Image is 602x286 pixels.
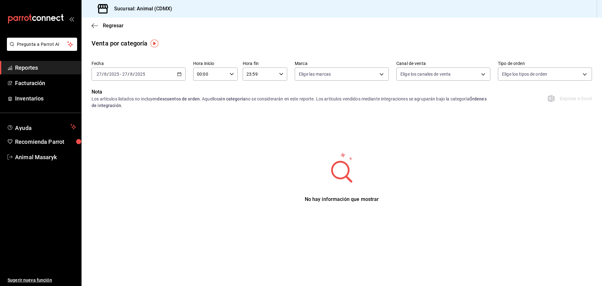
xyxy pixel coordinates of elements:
span: / [133,72,135,77]
label: Hora inicio [193,61,238,66]
span: Elige los tipos de orden [502,71,547,77]
span: Pregunta a Parrot AI [17,41,67,48]
input: -- [104,72,107,77]
input: -- [96,72,102,77]
span: - [120,72,121,77]
h3: Sucursal: Animal (CDMX) [109,5,172,13]
span: Elige las marcas [299,71,331,77]
button: Regresar [92,23,124,29]
input: ---- [135,72,145,77]
input: ---- [109,72,119,77]
label: Marca [295,61,389,66]
strong: sin categoría [219,96,246,101]
span: Inventarios [15,94,76,103]
span: Reportes [15,63,76,72]
label: Canal de venta [396,61,490,66]
span: / [102,72,104,77]
span: Facturación [15,79,76,87]
button: Pregunta a Parrot AI [7,38,77,51]
input: -- [122,72,128,77]
a: Pregunta a Parrot AI [4,46,77,52]
span: Recomienda Parrot [15,138,76,146]
button: open_drawer_menu [69,16,74,21]
p: Nota [92,88,490,96]
span: Animal Masaryk [15,153,76,161]
span: Ayuda [15,123,68,131]
span: Elige los canales de venta [400,71,451,77]
label: Tipo de orden [498,61,592,66]
span: / [107,72,109,77]
img: Tooltip marker [150,40,158,47]
label: Fecha [92,61,186,66]
span: Sugerir nueva función [8,277,76,283]
label: Hora fin [243,61,287,66]
span: Regresar [103,23,124,29]
div: Los artículos listados no incluyen . Aquellos no se considerarán en este reporte. Los artículos v... [92,96,490,109]
span: / [128,72,129,77]
strong: descuentos de orden [157,96,200,101]
input: -- [130,72,133,77]
div: No hay información que mostrar [305,196,379,203]
div: Venta por categoría [92,39,148,48]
